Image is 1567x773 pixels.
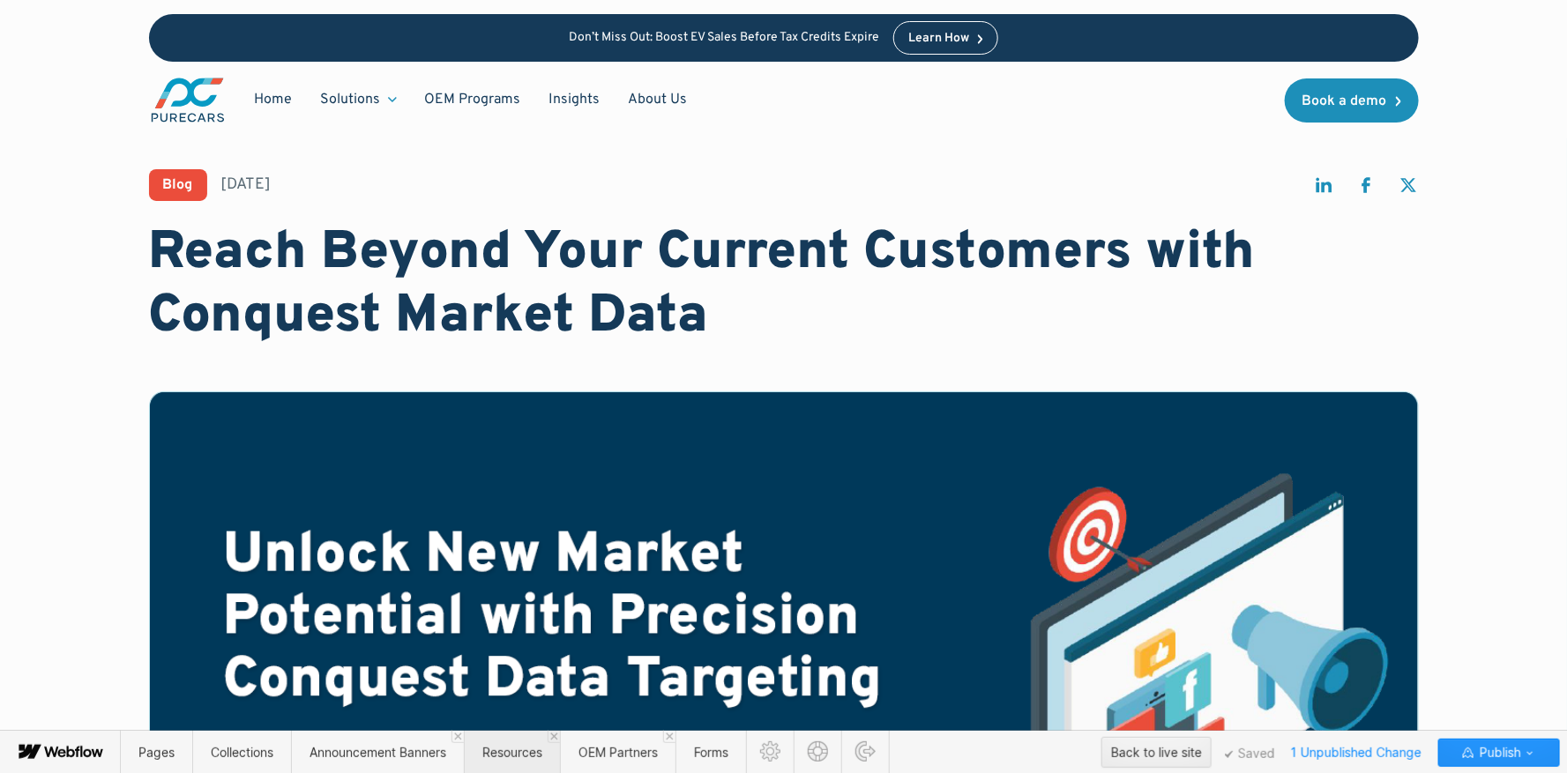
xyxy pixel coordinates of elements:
a: share on facebook [1355,175,1377,204]
span: Publish [1476,740,1521,766]
a: Home [241,83,307,116]
div: Learn How [908,33,969,45]
span: Collections [211,745,273,760]
button: Publish [1438,739,1560,767]
div: Book a demo [1302,94,1387,108]
span: Announcement Banners [310,745,446,760]
a: About Us [615,83,702,116]
a: Close 'Resources' tab [548,731,560,743]
img: purecars logo [149,76,227,124]
span: Saved [1225,750,1275,759]
a: Book a demo [1285,78,1419,123]
span: Pages [138,745,175,760]
span: OEM Partners [578,745,658,760]
a: Insights [535,83,615,116]
a: Learn How [893,21,998,55]
p: Don’t Miss Out: Boost EV Sales Before Tax Credits Expire [569,31,879,46]
a: Close 'Announcement Banners' tab [451,731,464,743]
div: Blog [163,178,193,192]
div: Solutions [321,90,381,109]
a: Close 'OEM Partners' tab [663,731,675,743]
a: share on twitter [1398,175,1419,204]
div: Back to live site [1111,740,1202,766]
a: OEM Programs [411,83,535,116]
span: Resources [482,745,542,760]
div: [DATE] [221,174,272,196]
button: Back to live site [1101,737,1212,768]
div: Solutions [307,83,411,116]
span: Forms [694,745,728,760]
span: 1 Unpublished Change [1283,739,1429,766]
a: main [149,76,227,124]
h1: Reach Beyond Your Current Customers with Conquest Market Data [149,222,1419,349]
a: share on linkedin [1313,175,1334,204]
